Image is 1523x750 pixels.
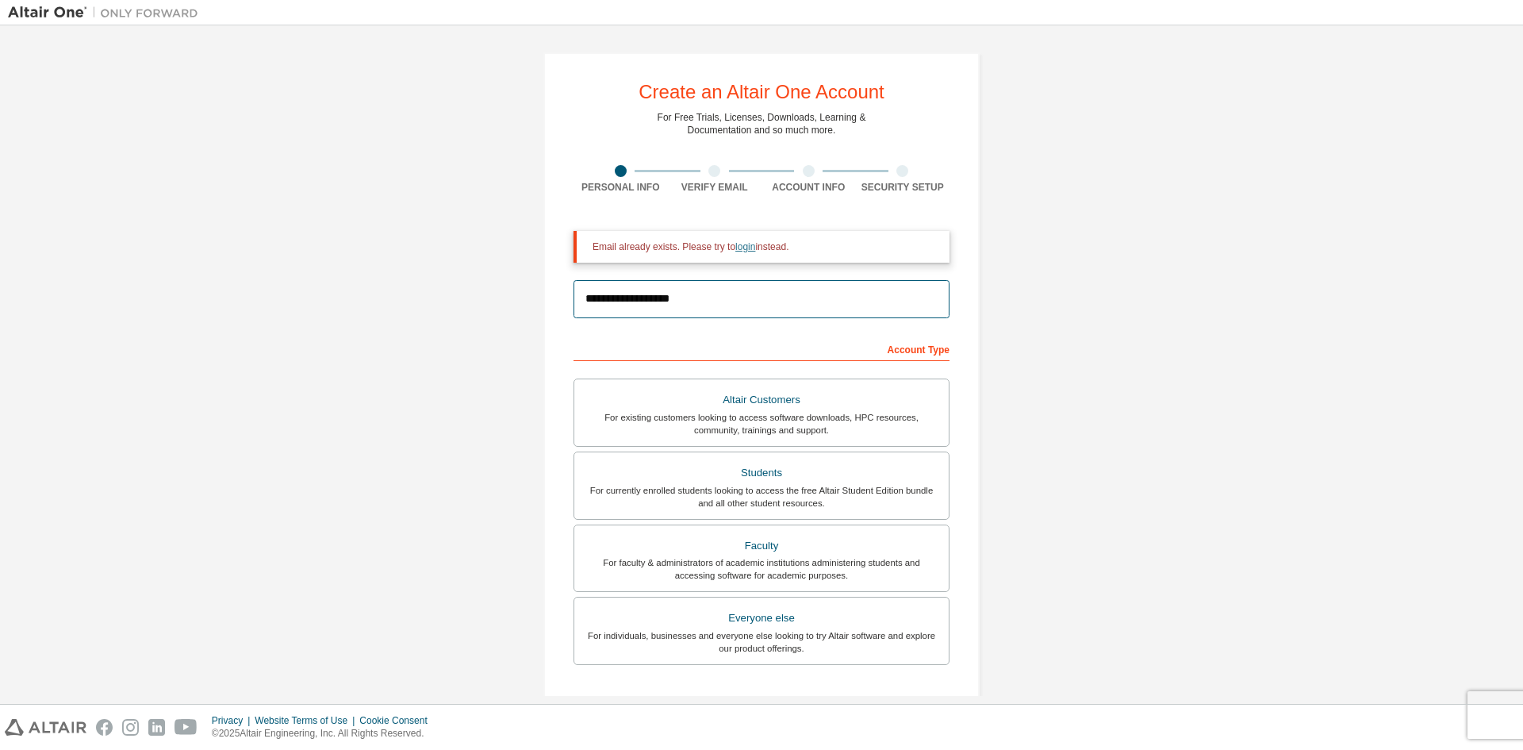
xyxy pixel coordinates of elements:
div: For faculty & administrators of academic institutions administering students and accessing softwa... [584,556,939,582]
div: Email already exists. Please try to instead. [593,240,937,253]
div: Personal Info [574,181,668,194]
img: altair_logo.svg [5,719,86,736]
img: Altair One [8,5,206,21]
a: login [735,241,755,252]
div: Website Terms of Use [255,714,359,727]
p: © 2025 Altair Engineering, Inc. All Rights Reserved. [212,727,437,740]
div: Your Profile [574,689,949,714]
div: For existing customers looking to access software downloads, HPC resources, community, trainings ... [584,411,939,437]
div: Account Info [761,181,856,194]
div: Everyone else [584,607,939,629]
img: instagram.svg [122,719,139,736]
img: facebook.svg [96,719,113,736]
div: For individuals, businesses and everyone else looking to try Altair software and explore our prod... [584,629,939,655]
div: Cookie Consent [359,714,436,727]
img: youtube.svg [175,719,198,736]
div: Create an Altair One Account [639,83,884,102]
img: linkedin.svg [148,719,165,736]
div: Altair Customers [584,389,939,411]
div: For Free Trials, Licenses, Downloads, Learning & Documentation and so much more. [658,111,866,137]
div: Privacy [212,714,255,727]
div: Account Type [574,336,949,361]
div: Verify Email [668,181,762,194]
div: Faculty [584,535,939,557]
div: Security Setup [856,181,950,194]
div: Students [584,462,939,484]
div: For currently enrolled students looking to access the free Altair Student Edition bundle and all ... [584,484,939,510]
